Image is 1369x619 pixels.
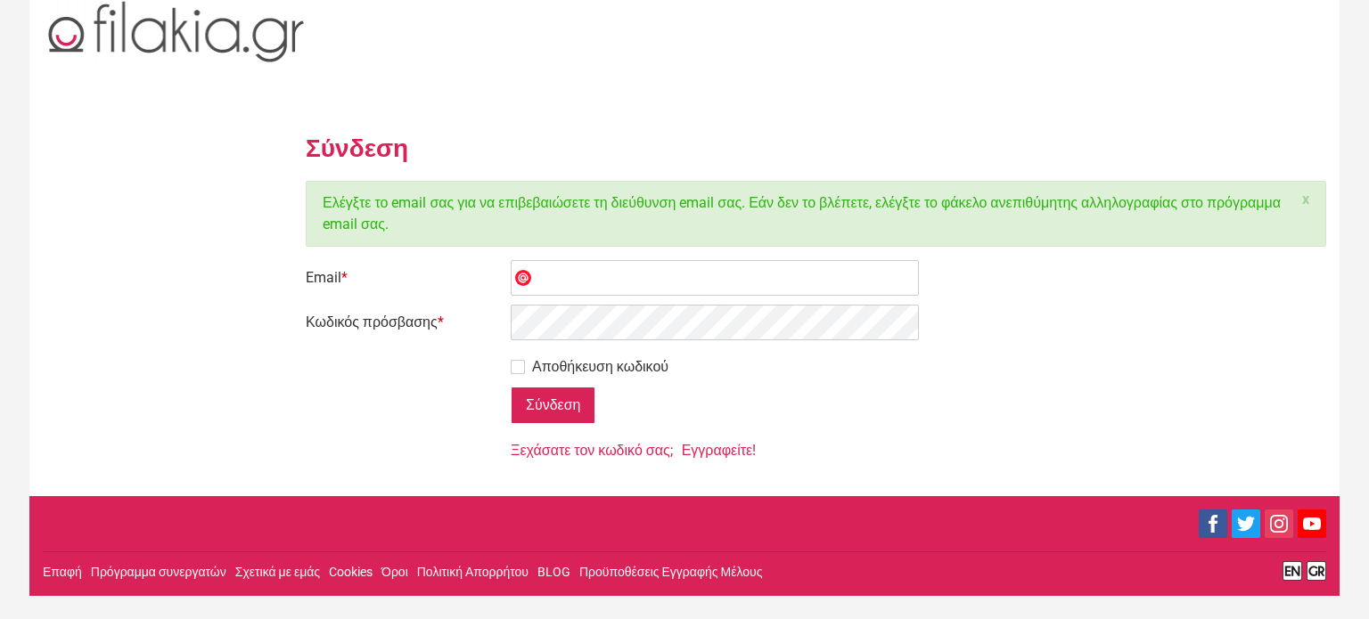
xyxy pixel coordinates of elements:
[417,565,529,579] a: Πολιτική Απορρήτου
[537,565,570,579] a: BLOG
[306,260,502,296] label: Email
[579,565,762,579] a: Προϋποθέσεις Εγγραφής Μέλους
[511,356,668,378] label: Αποθήκευση κωδικού
[43,565,82,579] a: Επαφή
[511,433,673,468] a: Ξεχάσατε τον κωδικό σας;
[329,565,373,579] a: Cookies
[306,181,1326,247] div: Ελέγξτε το email σας για να επιβεβαιώσετε τη διεύθυνση email σας. Εάν δεν το βλέπετε, ελέγξτε το ...
[306,305,502,340] label: Κωδικός πρόσβασης
[306,130,408,167] h1: Σύνδεση
[682,433,757,468] a: Εγγραφείτε!
[511,387,595,424] input: Σύνδεση
[235,565,320,579] a: Σχετικά με εμάς
[1199,509,1227,538] a: Facebook
[381,565,408,579] a: Όροι
[1232,509,1260,538] a: Twitter
[91,565,226,579] a: Πρόγραμμα συνεργατών
[1265,509,1293,538] a: Instagram
[1302,192,1309,207] a: x
[1298,509,1326,538] a: YouTube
